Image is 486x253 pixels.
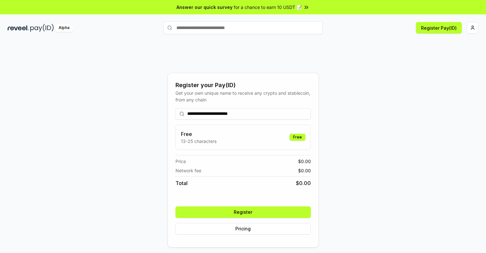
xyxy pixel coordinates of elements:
[175,206,311,218] button: Register
[175,81,311,90] div: Register your Pay(ID)
[175,158,186,165] span: Price
[175,167,201,174] span: Network fee
[55,24,73,32] div: Alpha
[298,158,311,165] span: $ 0.00
[8,24,29,32] img: reveel_dark
[296,179,311,187] span: $ 0.00
[416,22,462,33] button: Register Pay(ID)
[175,179,188,187] span: Total
[234,4,302,11] span: for a chance to earn 10 USDT 📝
[175,223,311,234] button: Pricing
[181,138,217,145] p: 13-25 characters
[176,4,232,11] span: Answer our quick survey
[175,90,311,103] div: Get your own unique name to receive any crypto and stablecoin, from any chain
[298,167,311,174] span: $ 0.00
[181,130,217,138] h3: Free
[30,24,54,32] img: pay_id
[289,134,305,141] div: Free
